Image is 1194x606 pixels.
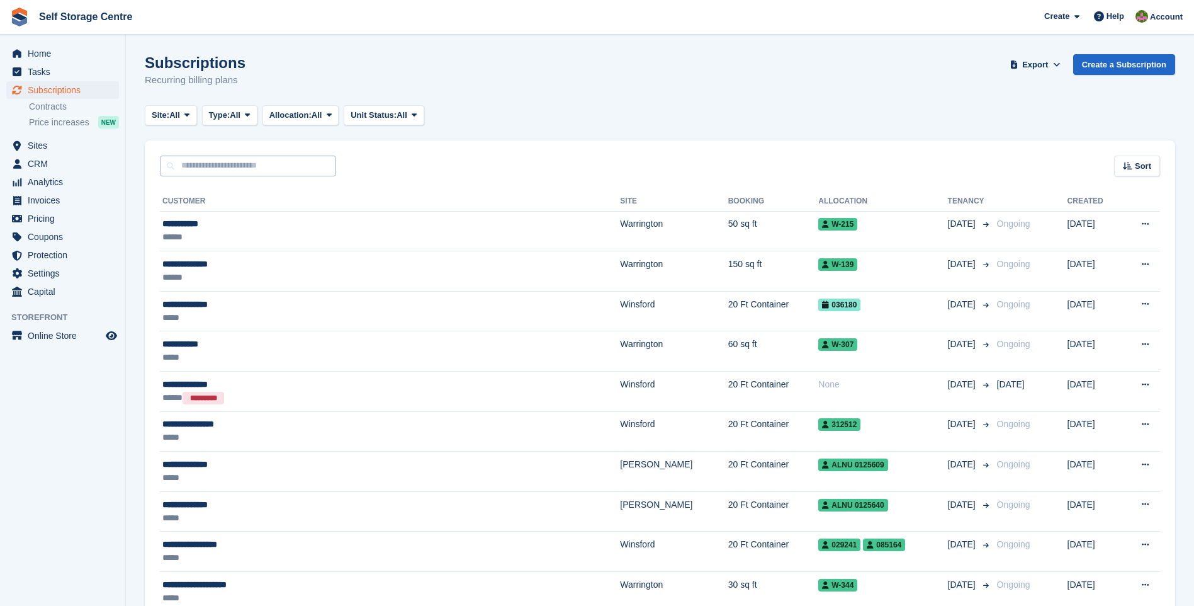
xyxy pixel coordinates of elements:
[1067,251,1121,292] td: [DATE]
[98,116,119,129] div: NEW
[1135,160,1151,173] span: Sort
[948,192,992,212] th: Tenancy
[948,378,978,391] span: [DATE]
[28,63,103,81] span: Tasks
[10,8,29,26] img: stora-icon-8386f47178a22dfd0bd8f6a31ec36ba5ce8667c1dd55bd0f319d3a0aa187defe.svg
[620,192,728,212] th: Site
[145,54,245,71] h1: Subscriptions
[28,283,103,300] span: Capital
[997,299,1030,309] span: Ongoing
[728,452,819,492] td: 20 Ft Container
[818,499,887,512] span: ALNU 0125640
[728,291,819,331] td: 20 Ft Container
[11,311,125,324] span: Storefront
[28,210,103,227] span: Pricing
[6,192,119,209] a: menu
[28,155,103,173] span: CRM
[818,258,857,271] span: W-139
[28,265,103,282] span: Settings
[6,228,119,246] a: menu
[160,192,620,212] th: Customer
[620,211,728,251] td: Warrington
[948,258,978,271] span: [DATE]
[818,299,860,311] span: 036180
[948,418,978,431] span: [DATE]
[1067,291,1121,331] td: [DATE]
[728,192,819,212] th: Booking
[34,6,137,27] a: Self Storage Centre
[397,109,407,122] span: All
[728,331,819,372] td: 60 sq ft
[818,418,860,431] span: 312512
[620,411,728,452] td: Winsford
[28,45,103,62] span: Home
[6,283,119,300] a: menu
[1067,532,1121,572] td: [DATE]
[269,109,312,122] span: Allocation:
[997,580,1030,590] span: Ongoing
[997,259,1030,269] span: Ongoing
[6,210,119,227] a: menu
[620,491,728,532] td: [PERSON_NAME]
[728,532,819,572] td: 20 Ft Container
[6,173,119,191] a: menu
[29,117,89,129] span: Price increases
[28,137,103,154] span: Sites
[948,578,978,592] span: [DATE]
[145,105,197,126] button: Site: All
[620,532,728,572] td: Winsford
[312,109,322,122] span: All
[28,81,103,99] span: Subscriptions
[728,411,819,452] td: 20 Ft Container
[6,81,119,99] a: menu
[863,539,905,551] span: 085164
[29,101,119,113] a: Contracts
[948,338,978,351] span: [DATE]
[344,105,424,126] button: Unit Status: All
[209,109,230,122] span: Type:
[152,109,169,122] span: Site:
[818,378,947,391] div: None
[1067,331,1121,372] td: [DATE]
[997,379,1025,389] span: [DATE]
[230,109,240,122] span: All
[104,328,119,343] a: Preview store
[6,137,119,154] a: menu
[620,251,728,292] td: Warrington
[169,109,180,122] span: All
[997,219,1030,229] span: Ongoing
[620,331,728,372] td: Warrington
[1008,54,1063,75] button: Export
[351,109,397,122] span: Unit Status:
[1067,211,1121,251] td: [DATE]
[1044,10,1069,23] span: Create
[620,291,728,331] td: Winsford
[818,579,857,592] span: W-344
[1022,59,1048,71] span: Export
[997,539,1030,549] span: Ongoing
[1107,10,1124,23] span: Help
[620,372,728,412] td: Winsford
[28,173,103,191] span: Analytics
[28,246,103,264] span: Protection
[1073,54,1175,75] a: Create a Subscription
[1067,452,1121,492] td: [DATE]
[1135,10,1148,23] img: Robert Fletcher
[28,327,103,345] span: Online Store
[6,45,119,62] a: menu
[620,452,728,492] td: [PERSON_NAME]
[728,251,819,292] td: 150 sq ft
[6,327,119,345] a: menu
[997,339,1030,349] span: Ongoing
[262,105,339,126] button: Allocation: All
[1067,372,1121,412] td: [DATE]
[6,155,119,173] a: menu
[202,105,257,126] button: Type: All
[818,338,857,351] span: W-307
[728,491,819,532] td: 20 Ft Container
[1150,11,1183,23] span: Account
[1067,192,1121,212] th: Created
[818,218,857,231] span: W-215
[28,228,103,246] span: Coupons
[6,63,119,81] a: menu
